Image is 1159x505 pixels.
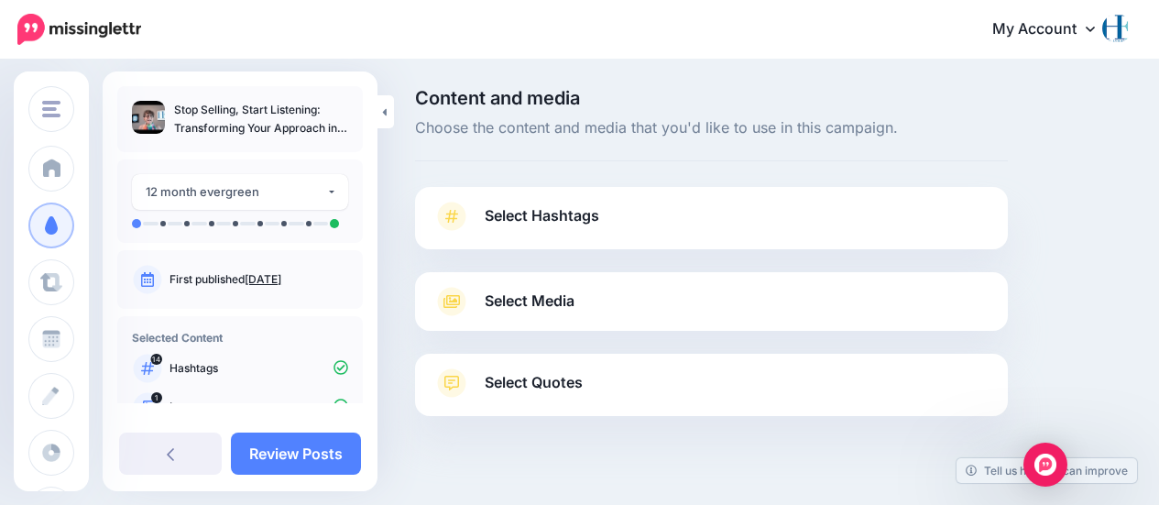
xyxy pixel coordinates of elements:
button: 12 month evergreen [132,174,348,210]
a: Select Hashtags [433,202,990,249]
span: 1 [151,392,162,403]
p: First published [169,271,348,288]
a: Select Media [433,287,990,316]
a: [DATE] [245,272,281,286]
p: Images [169,399,348,415]
span: 14 [151,354,163,365]
img: Missinglettr [17,14,141,45]
span: Select Quotes [485,370,583,395]
img: menu.png [42,101,60,117]
span: Select Hashtags [485,203,599,228]
img: 8d3450a37ea237f1729be5e993f134fb_thumb.jpg [132,101,165,134]
a: Tell us how we can improve [957,458,1137,483]
a: My Account [974,7,1132,52]
div: Open Intercom Messenger [1023,443,1067,487]
p: Hashtags [169,360,348,377]
span: Content and media [415,89,1008,107]
a: Select Quotes [433,368,990,416]
span: Select Media [485,289,574,313]
div: 12 month evergreen [146,181,326,203]
p: Stop Selling, Start Listening: Transforming Your Approach in Challenging Times [174,101,348,137]
h4: Selected Content [132,331,348,345]
span: Choose the content and media that you'd like to use in this campaign. [415,116,1008,140]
